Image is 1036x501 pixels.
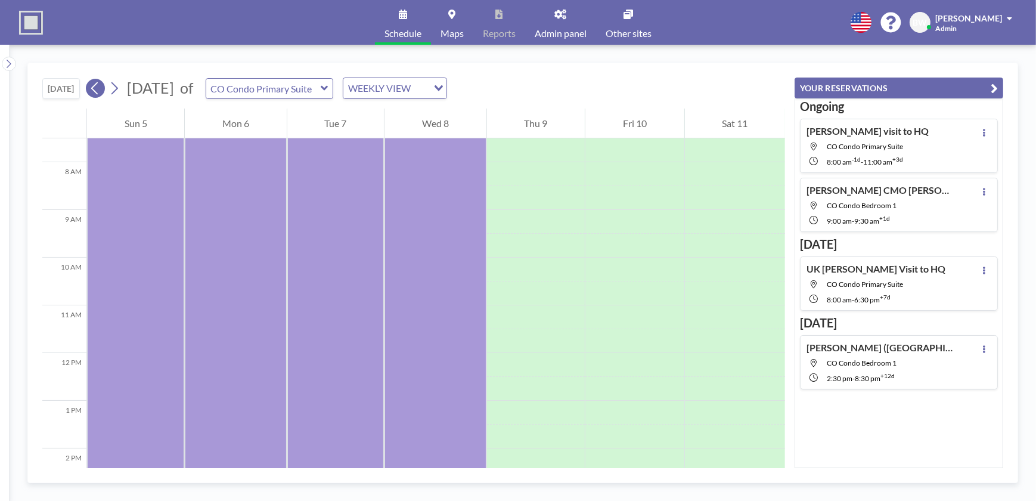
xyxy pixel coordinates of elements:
[19,11,43,35] img: organization-logo
[854,217,879,225] span: 9:30 AM
[42,258,86,305] div: 10 AM
[483,29,516,38] span: Reports
[852,295,854,304] span: -
[800,99,998,114] h3: Ongoing
[800,316,998,330] h3: [DATE]
[185,109,286,138] div: Mon 6
[807,125,929,137] h4: [PERSON_NAME] visit to HQ
[384,109,486,138] div: Wed 8
[892,156,903,163] sup: +3d
[42,78,80,99] button: [DATE]
[827,157,852,166] span: 8:00 AM
[861,157,863,166] span: -
[852,156,861,163] sup: -1d
[880,293,891,301] sup: +7d
[827,142,903,151] span: CO Condo Primary Suite
[807,184,956,196] h4: [PERSON_NAME] CMO [PERSON_NAME]
[287,109,384,138] div: Tue 7
[606,29,652,38] span: Other sites
[42,210,86,258] div: 9 AM
[42,305,86,353] div: 11 AM
[879,215,890,222] sup: +1d
[795,78,1003,98] button: YOUR RESERVATIONS
[880,372,895,379] sup: +12d
[827,295,852,304] span: 8:00 AM
[487,109,585,138] div: Thu 9
[827,358,897,367] span: CO Condo Bedroom 1
[87,109,184,138] div: Sun 5
[535,29,587,38] span: Admin panel
[127,79,174,97] span: [DATE]
[935,24,957,33] span: Admin
[206,79,321,98] input: CO Condo Primary Suite
[441,29,464,38] span: Maps
[42,401,86,449] div: 1 PM
[827,280,903,289] span: CO Condo Primary Suite
[42,115,86,162] div: 7 AM
[827,201,897,210] span: CO Condo Bedroom 1
[384,29,421,38] span: Schedule
[414,81,427,96] input: Search for option
[180,79,193,97] span: of
[855,374,880,383] span: 8:30 PM
[585,109,684,138] div: Fri 10
[807,263,945,275] h4: UK [PERSON_NAME] Visit to HQ
[346,81,413,96] span: WEEKLY VIEW
[807,342,956,354] h4: [PERSON_NAME] ([GEOGRAPHIC_DATA]) [GEOGRAPHIC_DATA] Visit
[935,13,1002,23] span: [PERSON_NAME]
[42,449,86,496] div: 2 PM
[863,157,892,166] span: 11:00 AM
[800,237,998,252] h3: [DATE]
[343,78,446,98] div: Search for option
[852,217,854,225] span: -
[685,109,785,138] div: Sat 11
[827,217,852,225] span: 9:00 AM
[854,295,880,304] span: 6:30 PM
[913,17,928,28] span: BW
[827,374,852,383] span: 2:30 PM
[42,162,86,210] div: 8 AM
[42,353,86,401] div: 12 PM
[852,374,855,383] span: -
